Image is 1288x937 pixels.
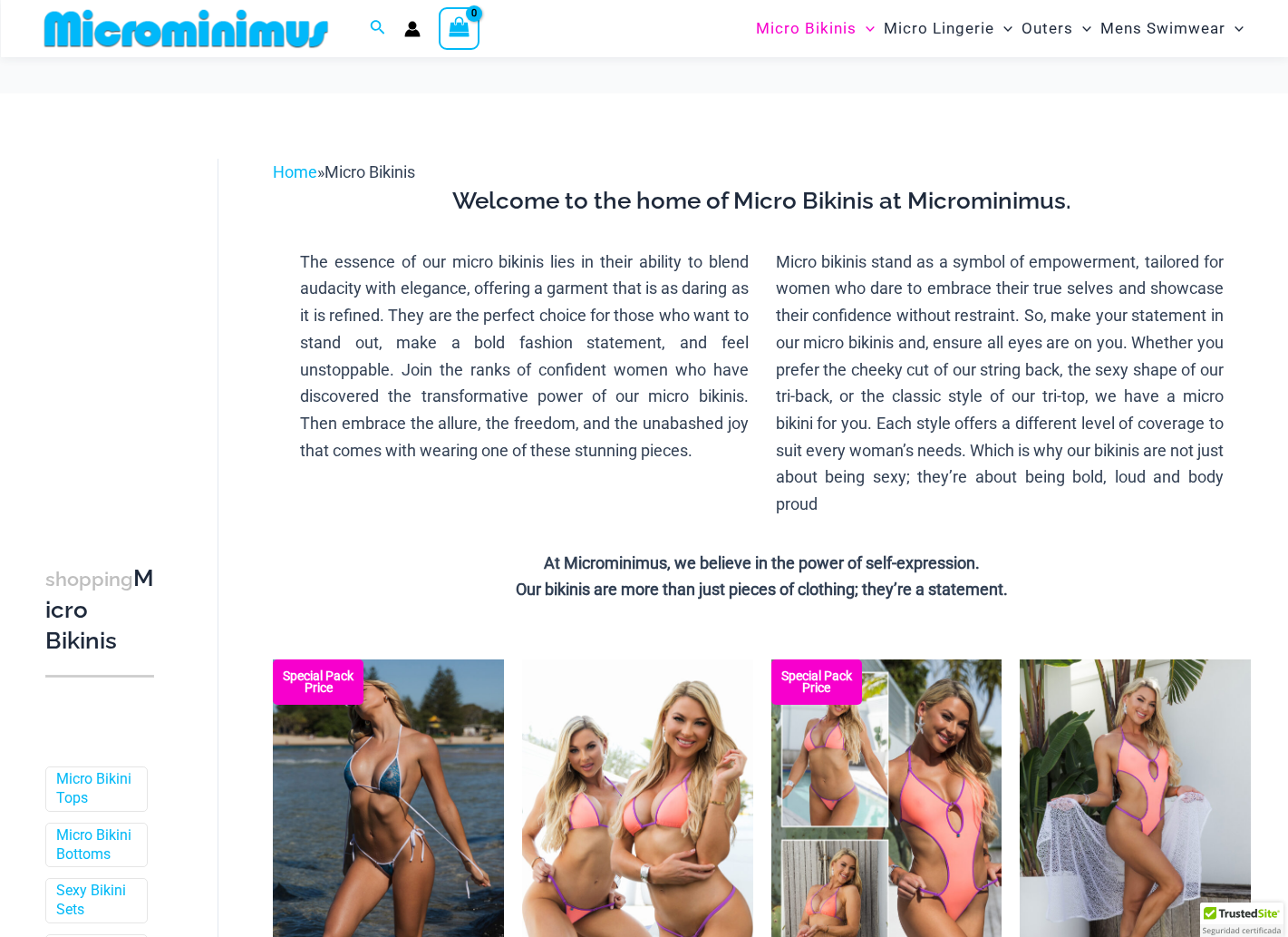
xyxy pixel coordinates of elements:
[45,563,154,656] h3: Micro Bikinis
[751,5,879,52] a: Micro BikinisMenu ToggleMenu Toggle
[1100,5,1225,52] span: Mens Swimwear
[879,5,1017,52] a: Micro LingerieMenu ToggleMenu Toggle
[56,882,133,920] a: Sexy Bikini Sets
[1096,5,1248,52] a: Mens SwimwearMenu ToggleMenu Toggle
[439,7,480,49] a: View Shopping Cart, empty
[749,3,1252,54] nav: Site Navigation
[273,162,415,181] span: »
[1017,5,1096,52] a: OutersMenu ToggleMenu Toggle
[1200,903,1283,937] div: TrustedSite Certified
[756,5,857,52] span: Micro Bikinis
[300,249,748,464] p: The essence of our micro bikinis lies in their ability to blend audacity with elegance, offering ...
[857,5,875,52] span: Menu Toggle
[516,580,1008,599] strong: Our bikinis are more than just pieces of clothing; they’re a statement.
[884,5,994,52] span: Micro Lingerie
[544,553,980,572] strong: At Microminimus, we believe in the power of self-expression.
[370,17,386,40] a: Search icon link
[37,8,335,49] img: MM SHOP LOGO FLAT
[771,670,862,694] b: Special Pack Price
[273,162,317,181] a: Home
[1073,5,1091,52] span: Menu Toggle
[1225,5,1244,52] span: Menu Toggle
[56,826,133,864] a: Micro Bikini Bottoms
[1022,5,1073,52] span: Outers
[286,186,1237,217] h3: Welcome to the home of Micro Bikinis at Microminimus.
[324,162,415,181] span: Micro Bikinis
[776,249,1224,518] p: Micro bikinis stand as a symbol of empowerment, tailored for women who dare to embrace their true...
[45,568,133,591] span: shopping
[273,670,363,694] b: Special Pack Price
[994,5,1012,52] span: Menu Toggle
[56,770,133,808] a: Micro Bikini Tops
[404,21,421,37] a: Account icon link
[45,144,208,507] iframe: TrustedSite Certified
